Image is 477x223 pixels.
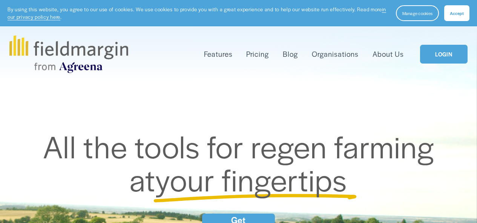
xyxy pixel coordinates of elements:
[450,10,464,16] span: Accept
[246,48,269,60] a: Pricing
[312,48,359,60] a: Organisations
[204,49,233,59] span: Features
[8,6,386,20] a: in our privacy policy here
[9,35,128,73] img: fieldmargin.com
[373,48,404,60] a: About Us
[43,124,434,200] span: All the tools for regen farming at
[444,5,469,21] button: Accept
[420,45,468,64] a: LOGIN
[155,158,347,200] span: your fingertips
[204,48,233,60] a: folder dropdown
[8,6,388,20] p: By using this website, you agree to our use of cookies. We use cookies to provide you with a grea...
[396,5,439,21] button: Manage cookies
[283,48,298,60] a: Blog
[402,10,433,16] span: Manage cookies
